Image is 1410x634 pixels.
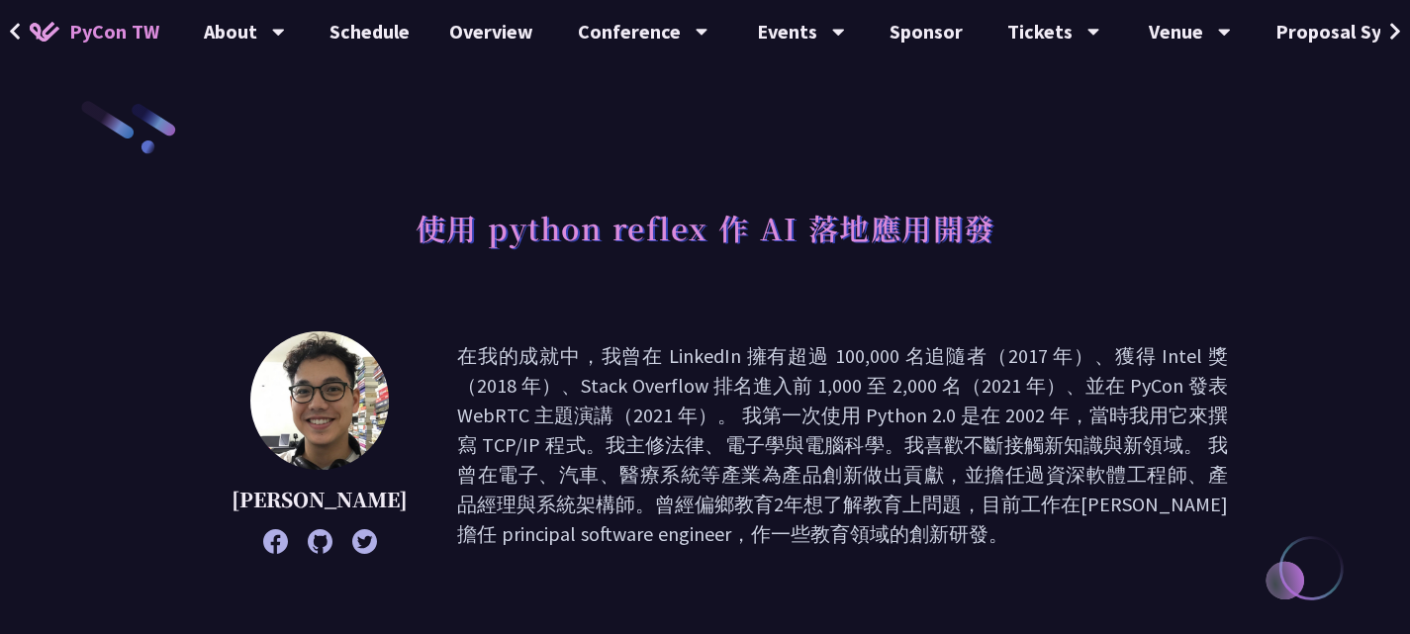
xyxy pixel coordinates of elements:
[457,341,1228,549] p: 在我的成就中，我曾在 LinkedIn 擁有超過 100,000 名追隨者（2017 年）、獲得 Intel 獎（2018 年）、Stack Overflow 排名進入前 1,000 至 2,0...
[250,331,389,470] img: Milo Chen
[69,17,159,46] span: PyCon TW
[30,22,59,42] img: Home icon of PyCon TW 2025
[416,198,995,257] h1: 使用 python reflex 作 AI 落地應用開發
[10,7,179,56] a: PyCon TW
[232,485,408,514] p: [PERSON_NAME]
